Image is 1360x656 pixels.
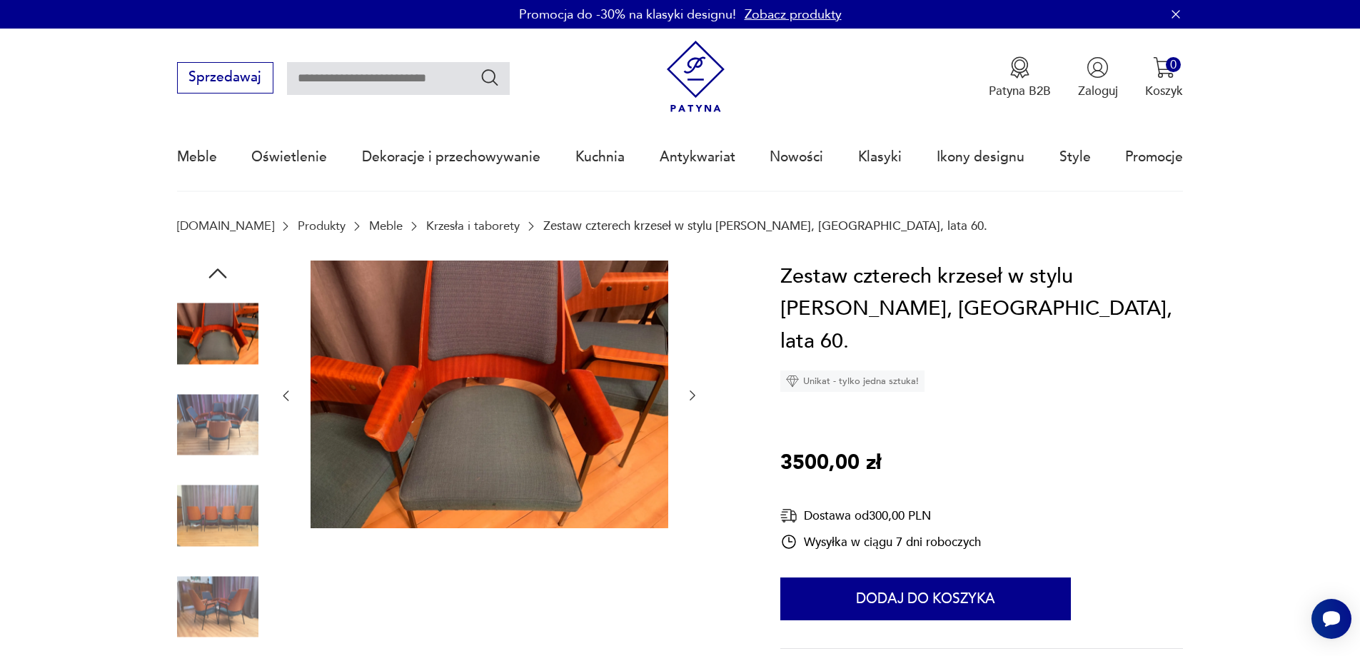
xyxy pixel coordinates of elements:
[311,261,668,529] img: Zdjęcie produktu Zestaw czterech krzeseł w stylu Hanno Von Gustedta, Austria, lata 60.
[780,507,981,525] div: Dostawa od 300,00 PLN
[989,56,1051,99] a: Ikona medaluPatyna B2B
[1145,56,1183,99] button: 0Koszyk
[745,6,842,24] a: Zobacz produkty
[780,507,797,525] img: Ikona dostawy
[858,124,902,190] a: Klasyki
[1153,56,1175,79] img: Ikona koszyka
[251,124,327,190] a: Oświetlenie
[426,219,520,233] a: Krzesła i taborety
[786,375,799,388] img: Ikona diamentu
[177,384,258,465] img: Zdjęcie produktu Zestaw czterech krzeseł w stylu Hanno Von Gustedta, Austria, lata 60.
[1078,56,1118,99] button: Zaloguj
[989,83,1051,99] p: Patyna B2B
[989,56,1051,99] button: Patyna B2B
[937,124,1024,190] a: Ikony designu
[780,447,881,480] p: 3500,00 zł
[780,370,925,392] div: Unikat - tylko jedna sztuka!
[1311,599,1351,639] iframe: Smartsupp widget button
[1125,124,1183,190] a: Promocje
[177,124,217,190] a: Meble
[177,293,258,375] img: Zdjęcie produktu Zestaw czterech krzeseł w stylu Hanno Von Gustedta, Austria, lata 60.
[575,124,625,190] a: Kuchnia
[480,67,500,88] button: Szukaj
[298,219,346,233] a: Produkty
[1078,83,1118,99] p: Zaloguj
[770,124,823,190] a: Nowości
[1145,83,1183,99] p: Koszyk
[780,261,1183,358] h1: Zestaw czterech krzeseł w stylu [PERSON_NAME], [GEOGRAPHIC_DATA], lata 60.
[177,566,258,647] img: Zdjęcie produktu Zestaw czterech krzeseł w stylu Hanno Von Gustedta, Austria, lata 60.
[1009,56,1031,79] img: Ikona medalu
[177,475,258,557] img: Zdjęcie produktu Zestaw czterech krzeseł w stylu Hanno Von Gustedta, Austria, lata 60.
[1059,124,1091,190] a: Style
[543,219,987,233] p: Zestaw czterech krzeseł w stylu [PERSON_NAME], [GEOGRAPHIC_DATA], lata 60.
[519,6,736,24] p: Promocja do -30% na klasyki designu!
[660,41,732,113] img: Patyna - sklep z meblami i dekoracjami vintage
[1087,56,1109,79] img: Ikonka użytkownika
[660,124,735,190] a: Antykwariat
[177,73,273,84] a: Sprzedawaj
[1166,57,1181,72] div: 0
[780,533,981,550] div: Wysyłka w ciągu 7 dni roboczych
[362,124,540,190] a: Dekoracje i przechowywanie
[177,219,274,233] a: [DOMAIN_NAME]
[369,219,403,233] a: Meble
[177,62,273,94] button: Sprzedawaj
[780,577,1071,620] button: Dodaj do koszyka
